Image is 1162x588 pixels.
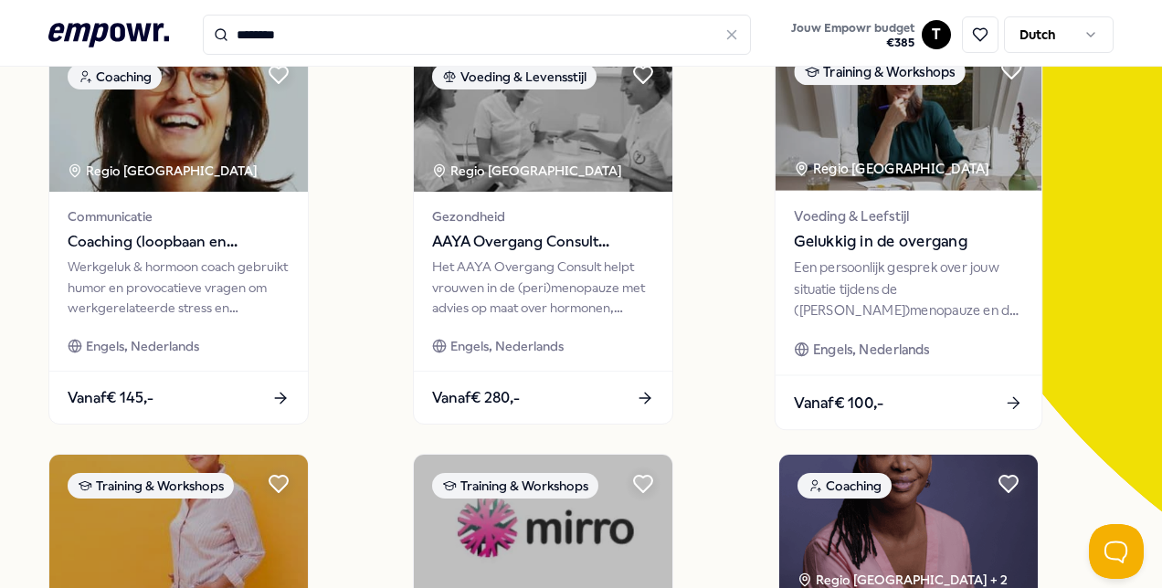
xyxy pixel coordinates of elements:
div: Regio [GEOGRAPHIC_DATA] [794,158,992,179]
span: Communicatie [68,206,290,226]
img: package image [414,46,672,192]
div: Regio [GEOGRAPHIC_DATA] [68,161,260,181]
input: Search for products, categories or subcategories [203,15,751,55]
div: Werkgeluk & hormoon coach gebruikt humor en provocatieve vragen om werkgerelateerde stress en spa... [68,257,290,318]
iframe: Help Scout Beacon - Open [1089,524,1144,579]
div: Het AAYA Overgang Consult helpt vrouwen in de (peri)menopauze met advies op maat over hormonen, m... [432,257,654,318]
span: Voeding & Leefstijl [794,205,1022,226]
img: package image [49,46,308,192]
div: Een persoonlijk gesprek over jouw situatie tijdens de ([PERSON_NAME])menopauze en de impact op jo... [794,257,1022,320]
div: Training & Workshops [432,473,598,499]
span: Engels, Nederlands [813,339,930,360]
span: Engels, Nederlands [450,336,564,356]
div: Training & Workshops [68,473,234,499]
span: Vanaf € 145,- [68,386,153,410]
span: Engels, Nederlands [86,336,199,356]
div: Voeding & Levensstijl [432,64,597,89]
div: Coaching [68,64,162,89]
div: Coaching [798,473,892,499]
a: Jouw Empowr budget€385 [784,16,922,54]
div: Regio [GEOGRAPHIC_DATA] [432,161,625,181]
span: Gelukkig in de overgang [794,230,1022,254]
a: package imageVoeding & LevensstijlRegio [GEOGRAPHIC_DATA] GezondheidAAYA Overgang Consult Gynaeco... [413,45,673,425]
span: Gezondheid [432,206,654,226]
span: € 385 [791,36,914,50]
a: package imageTraining & WorkshopsRegio [GEOGRAPHIC_DATA] Voeding & LeefstijlGelukkig in de overga... [774,39,1042,431]
a: package imageCoachingRegio [GEOGRAPHIC_DATA] CommunicatieCoaching (loopbaan en werkgeluk)Werkgelu... [48,45,309,425]
span: AAYA Overgang Consult Gynaecoloog [432,230,654,254]
img: package image [775,40,1041,191]
span: Coaching (loopbaan en werkgeluk) [68,230,290,254]
span: Jouw Empowr budget [791,21,914,36]
button: Jouw Empowr budget€385 [787,17,918,54]
span: Vanaf € 280,- [432,386,520,410]
div: Training & Workshops [794,58,965,85]
button: T [922,20,951,49]
span: Vanaf € 100,- [794,391,883,415]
